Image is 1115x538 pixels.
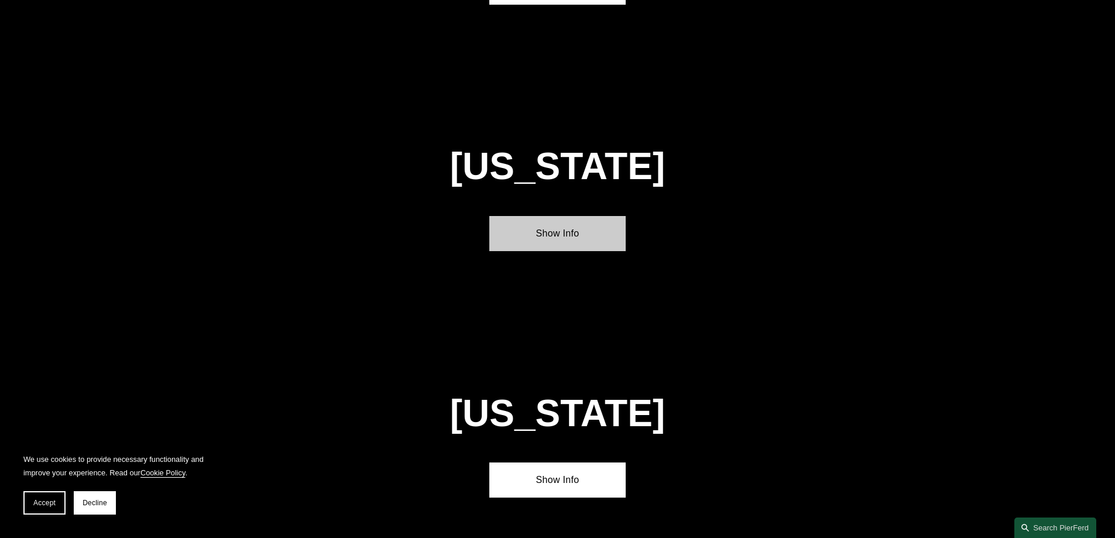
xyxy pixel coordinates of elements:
span: Decline [83,499,107,507]
a: Search this site [1014,518,1096,538]
section: Cookie banner [12,441,222,526]
a: Show Info [489,462,626,498]
h1: [US_STATE] [421,392,694,435]
p: We use cookies to provide necessary functionality and improve your experience. Read our . [23,453,211,479]
button: Decline [74,491,116,515]
span: Accept [33,499,56,507]
button: Accept [23,491,66,515]
h1: [US_STATE] [387,145,728,188]
a: Cookie Policy [140,468,186,477]
a: Show Info [489,216,626,251]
